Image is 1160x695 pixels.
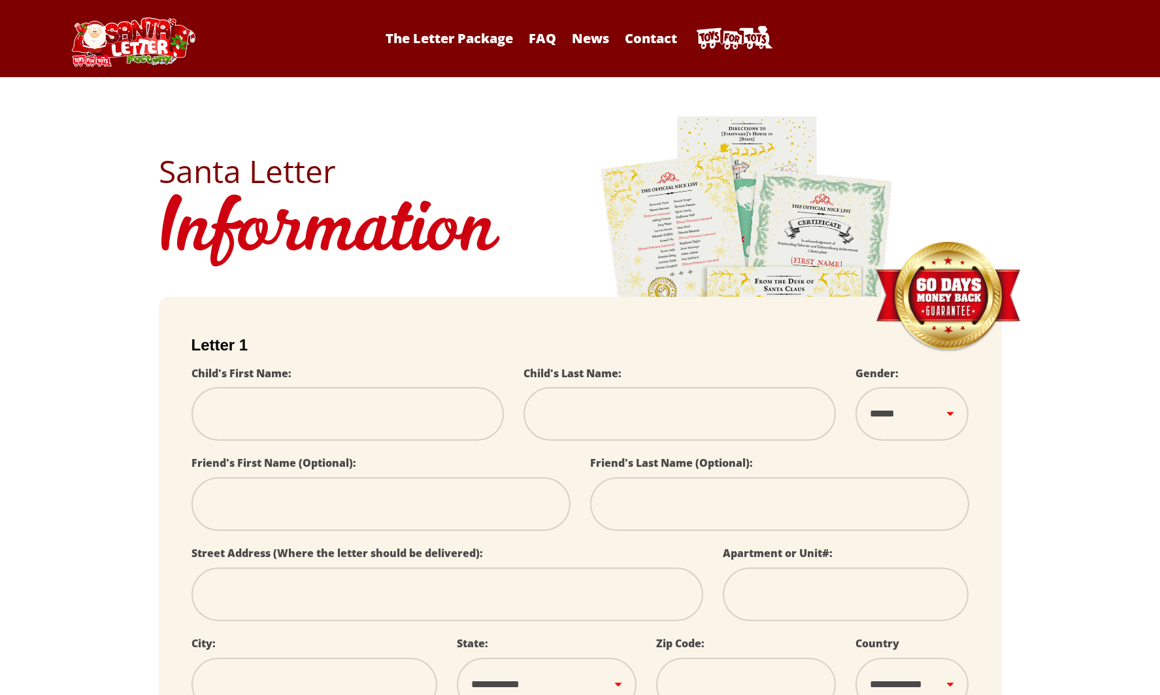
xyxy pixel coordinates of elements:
[522,29,563,47] a: FAQ
[457,636,488,651] label: State:
[855,366,899,381] label: Gender:
[600,114,894,480] img: letters.png
[590,456,753,470] label: Friend's Last Name (Optional):
[723,546,833,560] label: Apartment or Unit#:
[159,187,1002,277] h1: Information
[191,456,356,470] label: Friend's First Name (Optional):
[874,241,1021,353] img: Money Back Guarantee
[191,336,969,354] h2: Letter 1
[191,636,216,651] label: City:
[523,366,621,381] label: Child's Last Name:
[855,636,899,651] label: Country
[656,636,704,651] label: Zip Code:
[191,546,483,560] label: Street Address (Where the letter should be delivered):
[159,156,1002,187] h2: Santa Letter
[67,17,198,67] img: Santa Letter Logo
[618,29,684,47] a: Contact
[379,29,520,47] a: The Letter Package
[191,366,291,381] label: Child's First Name:
[565,29,616,47] a: News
